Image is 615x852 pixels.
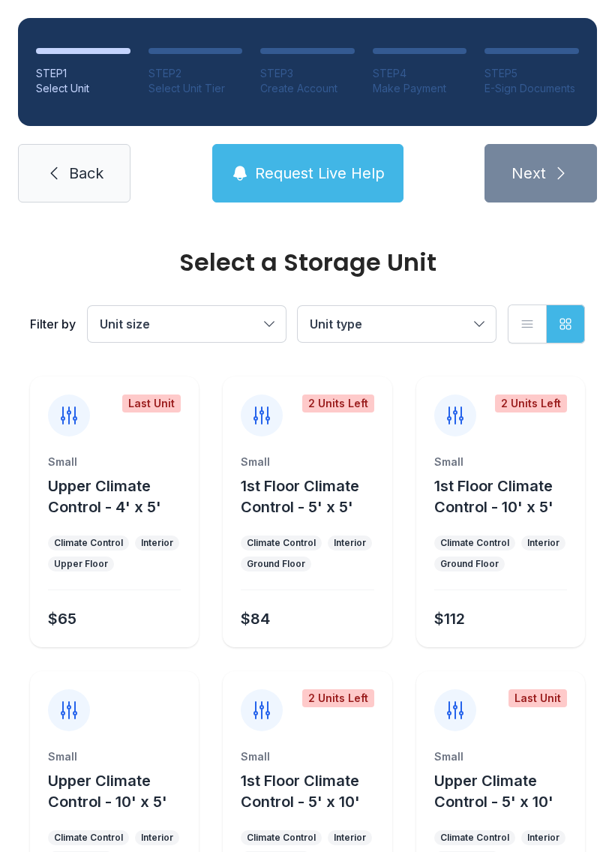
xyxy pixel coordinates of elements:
[148,81,243,96] div: Select Unit Tier
[434,749,567,764] div: Small
[484,81,579,96] div: E-Sign Documents
[241,749,373,764] div: Small
[241,454,373,469] div: Small
[310,316,362,331] span: Unit type
[527,832,559,844] div: Interior
[247,832,316,844] div: Climate Control
[334,832,366,844] div: Interior
[434,477,553,516] span: 1st Floor Climate Control - 10' x 5'
[36,66,130,81] div: STEP 1
[54,832,123,844] div: Climate Control
[48,772,167,811] span: Upper Climate Control - 10' x 5'
[100,316,150,331] span: Unit size
[48,770,193,812] button: Upper Climate Control - 10' x 5'
[511,163,546,184] span: Next
[48,454,181,469] div: Small
[141,537,173,549] div: Interior
[508,689,567,707] div: Last Unit
[141,832,173,844] div: Interior
[148,66,243,81] div: STEP 2
[373,81,467,96] div: Make Payment
[48,608,76,629] div: $65
[247,558,305,570] div: Ground Floor
[440,832,509,844] div: Climate Control
[30,315,76,333] div: Filter by
[241,475,385,517] button: 1st Floor Climate Control - 5' x 5'
[334,537,366,549] div: Interior
[373,66,467,81] div: STEP 4
[48,749,181,764] div: Small
[122,394,181,412] div: Last Unit
[434,454,567,469] div: Small
[434,772,553,811] span: Upper Climate Control - 5' x 10'
[484,66,579,81] div: STEP 5
[440,558,499,570] div: Ground Floor
[260,66,355,81] div: STEP 3
[241,770,385,812] button: 1st Floor Climate Control - 5' x 10'
[434,475,579,517] button: 1st Floor Climate Control - 10' x 5'
[88,306,286,342] button: Unit size
[48,475,193,517] button: Upper Climate Control - 4' x 5'
[48,477,161,516] span: Upper Climate Control - 4' x 5'
[260,81,355,96] div: Create Account
[241,772,360,811] span: 1st Floor Climate Control - 5' x 10'
[302,689,374,707] div: 2 Units Left
[30,250,585,274] div: Select a Storage Unit
[255,163,385,184] span: Request Live Help
[54,558,108,570] div: Upper Floor
[434,608,465,629] div: $112
[495,394,567,412] div: 2 Units Left
[440,537,509,549] div: Climate Control
[54,537,123,549] div: Climate Control
[298,306,496,342] button: Unit type
[241,608,270,629] div: $84
[241,477,359,516] span: 1st Floor Climate Control - 5' x 5'
[527,537,559,549] div: Interior
[36,81,130,96] div: Select Unit
[247,537,316,549] div: Climate Control
[302,394,374,412] div: 2 Units Left
[69,163,103,184] span: Back
[434,770,579,812] button: Upper Climate Control - 5' x 10'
